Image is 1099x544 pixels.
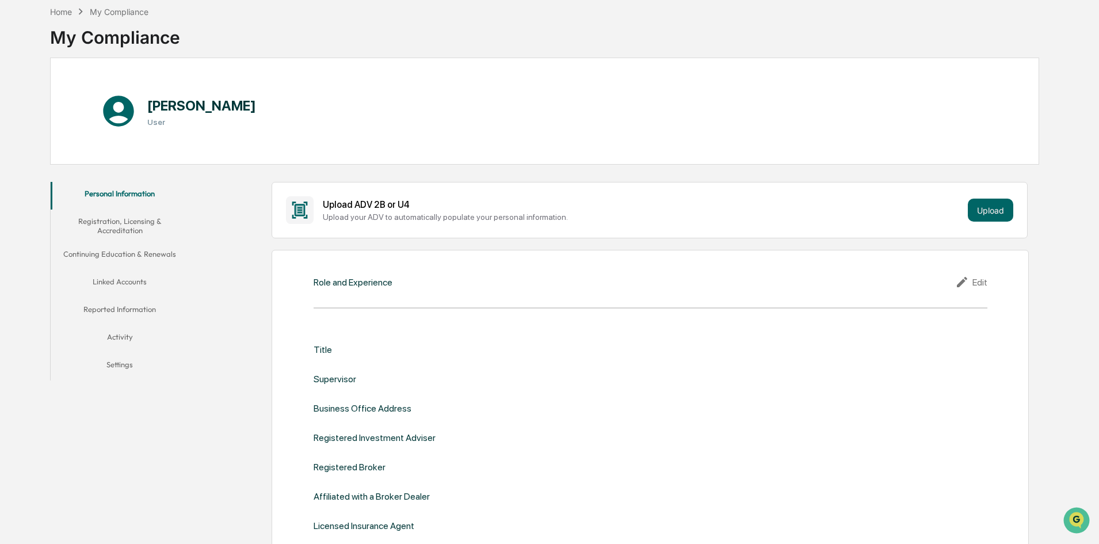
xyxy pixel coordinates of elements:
[314,403,411,414] div: Business Office Address
[314,520,414,531] div: Licensed Insurance Agent
[314,374,356,385] div: Supervisor
[12,168,21,177] div: 🔎
[51,182,189,381] div: secondary tabs example
[314,344,332,355] div: Title
[51,182,189,210] button: Personal Information
[39,100,146,109] div: We're available if you need us!
[95,145,143,157] span: Attestations
[323,212,963,222] div: Upload your ADV to automatically populate your personal information.
[23,145,74,157] span: Preclearance
[7,140,79,161] a: 🖐️Preclearance
[7,162,77,183] a: 🔎Data Lookup
[1062,506,1093,537] iframe: Open customer support
[955,275,987,289] div: Edit
[147,117,256,127] h3: User
[79,140,147,161] a: 🗄️Attestations
[50,18,180,48] div: My Compliance
[196,92,209,105] button: Start new chat
[115,195,139,204] span: Pylon
[314,277,392,288] div: Role and Experience
[23,167,72,178] span: Data Lookup
[51,210,189,242] button: Registration, Licensing & Accreditation
[51,325,189,353] button: Activity
[314,432,436,443] div: Registered Investment Adviser
[51,270,189,298] button: Linked Accounts
[323,199,963,210] div: Upload ADV 2B or U4
[50,7,72,17] div: Home
[30,52,190,64] input: Clear
[90,7,148,17] div: My Compliance
[314,462,386,473] div: Registered Broker
[12,146,21,155] div: 🖐️
[314,491,430,502] div: Affiliated with a Broker Dealer
[51,298,189,325] button: Reported Information
[968,199,1013,222] button: Upload
[12,24,209,43] p: How can we help?
[147,97,256,114] h1: [PERSON_NAME]
[81,195,139,204] a: Powered byPylon
[83,146,93,155] div: 🗄️
[39,88,189,100] div: Start new chat
[51,242,189,270] button: Continuing Education & Renewals
[51,353,189,381] button: Settings
[12,88,32,109] img: 1746055101610-c473b297-6a78-478c-a979-82029cc54cd1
